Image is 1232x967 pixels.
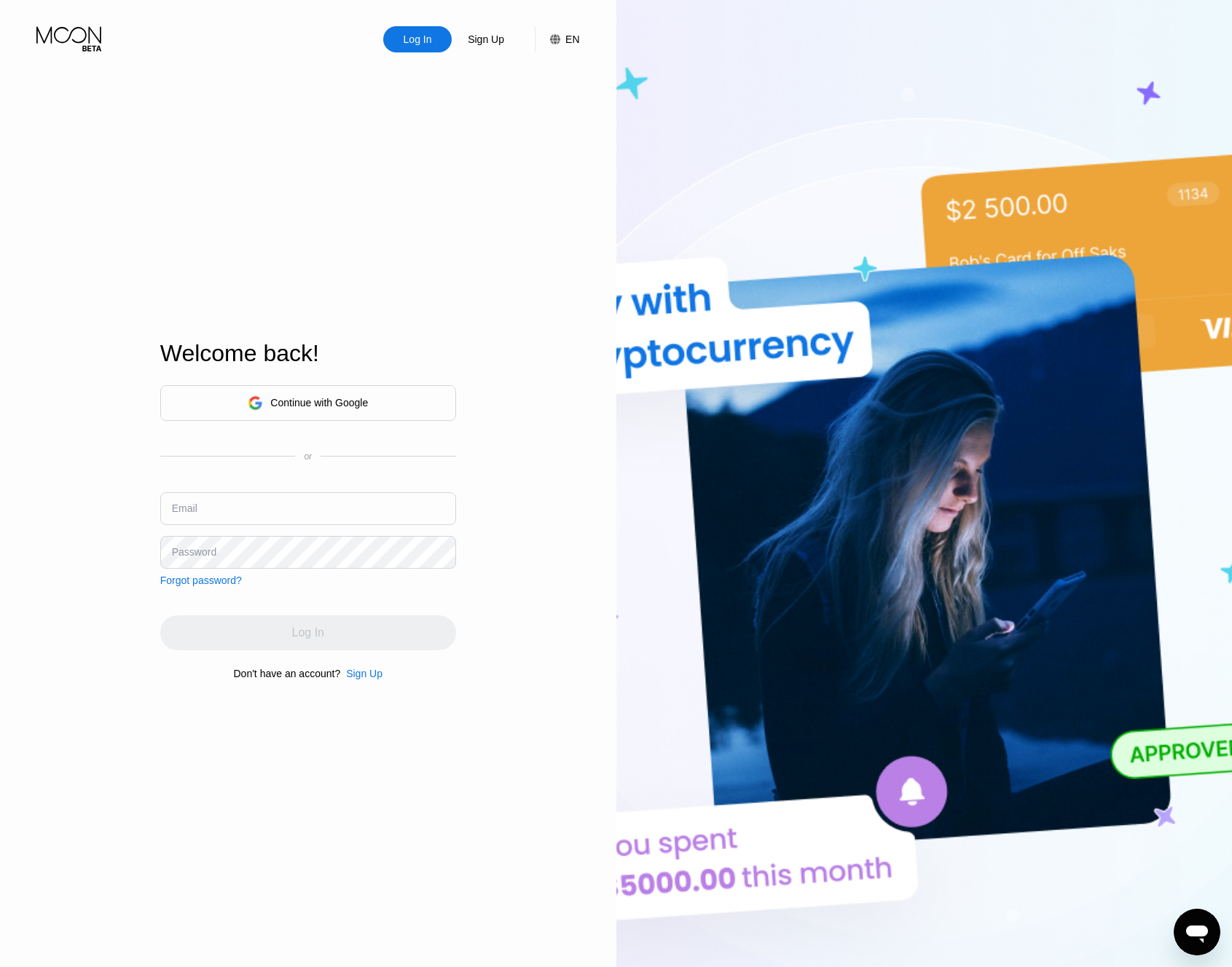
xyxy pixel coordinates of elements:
div: Email [172,502,197,514]
div: Log In [402,32,433,47]
iframe: 메시징 창을 시작하는 버튼 [1174,909,1220,955]
div: Welcome back! [160,340,456,367]
div: Continue with Google [270,397,368,408]
div: EN [565,33,579,45]
div: Forgot password? [160,575,242,586]
div: Sign Up [340,668,382,679]
div: EN [535,26,579,52]
div: Sign Up [346,668,382,679]
div: Don't have an account? [234,668,341,679]
div: Sign Up [466,32,506,47]
div: Log In [383,26,452,52]
div: Sign Up [452,26,520,52]
div: Continue with Google [160,385,456,421]
div: Password [172,546,216,558]
div: or [304,451,312,462]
